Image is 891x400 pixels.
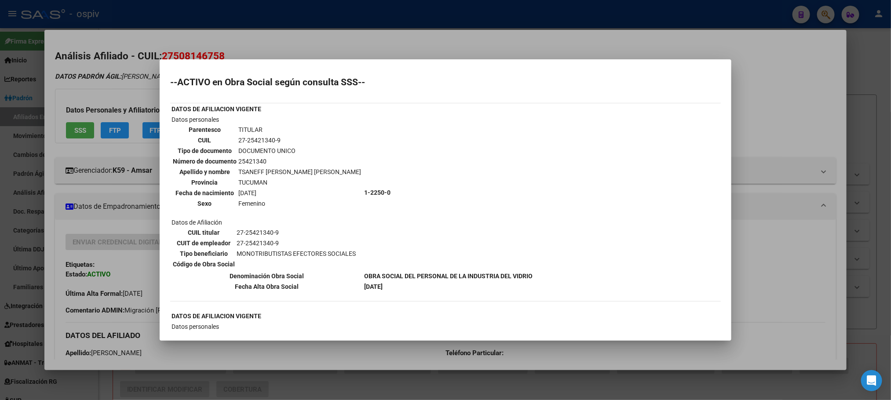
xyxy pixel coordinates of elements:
[172,178,237,187] th: Provincia
[238,125,362,135] td: TITULAR
[364,273,533,280] b: OBRA SOCIAL DEL PERSONAL DE LA INDUSTRIA DEL VIDRIO
[238,188,362,198] td: [DATE]
[172,238,235,248] th: CUIT de empleador
[238,167,362,177] td: TSANEFF [PERSON_NAME] [PERSON_NAME]
[172,259,235,269] th: Código de Obra Social
[171,115,363,270] td: Datos personales Datos de Afiliación
[172,135,237,145] th: CUIL
[172,125,237,135] th: Parentesco
[238,146,362,156] td: DOCUMENTO UNICO
[172,105,261,113] b: DATOS DE AFILIACION VIGENTE
[861,370,882,391] div: Open Intercom Messenger
[238,199,362,208] td: Femenino
[236,228,356,237] td: 27-25421340-9
[236,249,356,258] td: MONOTRIBUTISTAS EFECTORES SOCIALES
[170,78,721,87] h2: --ACTIVO en Obra Social según consulta SSS--
[172,188,237,198] th: Fecha de nacimiento
[172,199,237,208] th: Sexo
[238,156,362,166] td: 25421340
[172,156,237,166] th: Número de documento
[172,249,235,258] th: Tipo beneficiario
[238,178,362,187] td: TUCUMAN
[172,228,235,237] th: CUIL titular
[171,282,363,291] th: Fecha Alta Obra Social
[364,283,383,290] b: [DATE]
[238,135,362,145] td: 27-25421340-9
[172,313,261,320] b: DATOS DE AFILIACION VIGENTE
[364,189,391,196] b: 1-2250-0
[236,238,356,248] td: 27-25421340-9
[172,146,237,156] th: Tipo de documento
[171,271,363,281] th: Denominación Obra Social
[172,167,237,177] th: Apellido y nombre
